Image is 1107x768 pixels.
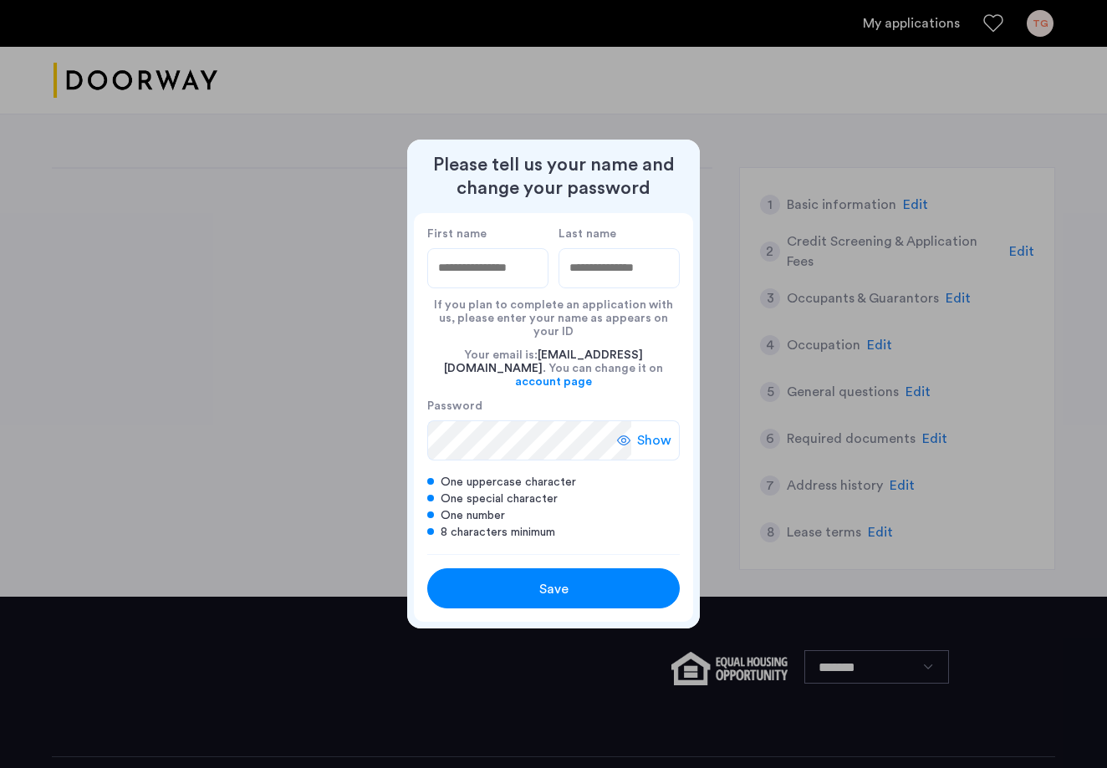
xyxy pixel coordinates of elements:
[427,226,548,242] label: First name
[427,399,631,414] label: Password
[427,507,680,524] div: One number
[427,524,680,541] div: 8 characters minimum
[427,568,680,608] button: button
[444,349,643,374] span: [EMAIL_ADDRESS][DOMAIN_NAME]
[427,474,680,491] div: One uppercase character
[637,430,671,450] span: Show
[414,153,693,200] h2: Please tell us your name and change your password
[539,579,569,599] span: Save
[427,288,680,338] div: If you plan to complete an application with us, please enter your name as appears on your ID
[427,338,680,399] div: Your email is: . You can change it on
[515,375,592,389] a: account page
[427,491,680,507] div: One special character
[559,226,680,242] label: Last name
